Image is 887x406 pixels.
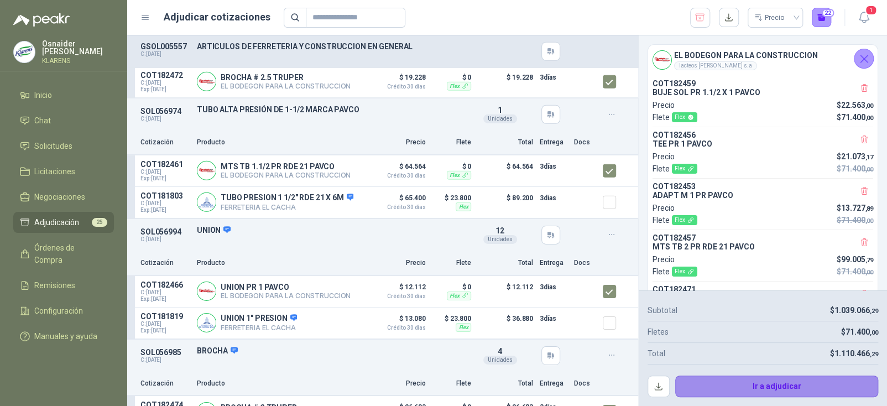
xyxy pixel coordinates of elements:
[432,71,471,84] p: $ 0
[13,186,114,207] a: Negociaciones
[674,61,757,70] div: lacteos [PERSON_NAME] s.a
[870,351,878,358] span: ,29
[371,312,426,331] p: $ 13.080
[432,137,471,148] p: Flete
[653,191,873,200] p: ADAPT M 1 PR PAVCO
[540,280,567,294] p: 3 días
[140,327,190,334] span: Exp: [DATE]
[841,255,873,264] span: 99.005
[221,283,351,292] p: UNION PR 1 PAVCO
[34,242,103,266] span: Órdenes de Compra
[140,175,190,182] span: Exp: [DATE]
[478,137,533,148] p: Total
[846,327,878,336] span: 71.400
[478,280,533,303] p: $ 12.112
[197,346,466,356] p: BROCHA
[540,191,567,205] p: 3 días
[42,58,114,64] p: KLARENS
[371,258,426,268] p: Precio
[197,258,364,268] p: Producto
[13,300,114,321] a: Configuración
[478,378,533,389] p: Total
[841,326,878,338] p: $
[830,347,878,360] p: $
[432,280,471,294] p: $ 0
[540,378,567,389] p: Entrega
[432,191,471,205] p: $ 23.800
[92,218,107,227] span: 25
[865,217,873,225] span: ,00
[140,227,190,236] p: SOL056994
[140,191,190,200] p: COT181803
[653,233,873,242] p: COT182457
[34,305,83,317] span: Configuración
[870,308,878,315] span: ,29
[648,326,669,338] p: Fletes
[834,349,878,358] span: 1.110.466
[675,376,879,398] button: Ir a adjudicar
[140,137,190,148] p: Cotización
[653,99,675,111] p: Precio
[34,165,75,178] span: Licitaciones
[498,106,502,114] span: 1
[648,347,665,360] p: Total
[432,160,471,173] p: $ 0
[371,378,426,389] p: Precio
[653,285,873,294] p: COT182471
[483,114,517,123] div: Unidades
[447,82,471,91] div: Flex
[653,266,697,278] p: Flete
[371,160,426,179] p: $ 64.564
[140,169,190,175] span: C: [DATE]
[371,71,426,90] p: $ 19.228
[478,312,533,334] p: $ 36.880
[854,49,874,69] button: Cerrar
[837,253,873,266] p: $
[837,111,873,123] p: $
[140,207,190,214] span: Exp: [DATE]
[574,378,596,389] p: Docs
[432,258,471,268] p: Flete
[197,314,216,332] img: Company Logo
[13,212,114,233] a: Adjudicación25
[865,114,873,122] span: ,00
[830,304,878,316] p: $
[540,312,567,325] p: 3 días
[812,8,832,28] button: 22
[432,312,471,325] p: $ 23.800
[371,137,426,148] p: Precio
[447,171,471,180] div: Flex
[221,171,351,179] p: EL BODEGON PARA LA CONSTRUCCION
[164,9,270,25] h1: Adjudicar cotizaciones
[13,237,114,270] a: Órdenes de Compra
[478,160,533,182] p: $ 64.564
[865,269,873,276] span: ,00
[140,107,190,116] p: SOL056974
[672,112,697,122] div: Flex
[13,136,114,157] a: Solicitudes
[197,193,216,211] img: Company Logo
[653,202,675,214] p: Precio
[140,258,190,268] p: Cotización
[865,102,873,110] span: ,00
[837,266,873,278] p: $
[653,111,697,123] p: Flete
[197,105,466,114] p: TUBO ALTA PRESIÓN DE 1-1/2 MARCA PAVCO
[653,242,873,251] p: MTS TB 2 PR RDE 21 PAVCO
[653,150,675,163] p: Precio
[13,326,114,347] a: Manuales y ayuda
[540,71,567,84] p: 3 días
[197,42,466,51] p: ARTICULOS DE FERRETERIA Y CONSTRUCCION EN GENERAL
[140,200,190,207] span: C: [DATE]
[540,160,567,173] p: 3 días
[483,356,517,365] div: Unidades
[483,235,517,244] div: Unidades
[140,42,190,51] p: GSOL005557
[371,280,426,299] p: $ 12.112
[371,325,426,331] span: Crédito 30 días
[841,204,873,212] span: 13.727
[865,205,873,212] span: ,89
[456,323,471,332] div: Flex
[478,258,533,268] p: Total
[674,49,818,61] h4: EL BODEGON PARA LA CONSTRUCCION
